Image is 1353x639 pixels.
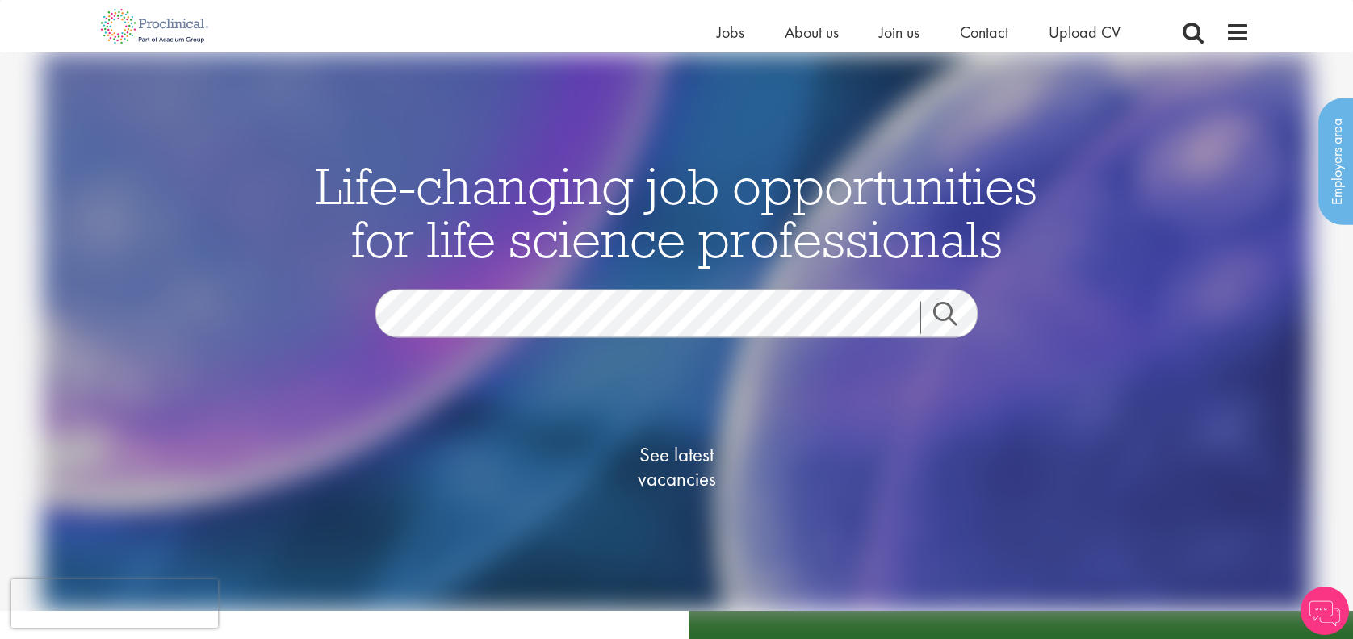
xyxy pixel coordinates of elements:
[717,22,744,43] a: Jobs
[42,52,1311,611] img: candidate home
[785,22,839,43] a: About us
[879,22,919,43] a: Join us
[596,378,757,555] a: See latestvacancies
[596,442,757,491] span: See latest vacancies
[920,301,990,333] a: Job search submit button
[11,579,218,628] iframe: reCAPTCHA
[1301,587,1349,635] img: Chatbot
[316,152,1037,270] span: Life-changing job opportunities for life science professionals
[1049,22,1121,43] a: Upload CV
[960,22,1008,43] a: Contact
